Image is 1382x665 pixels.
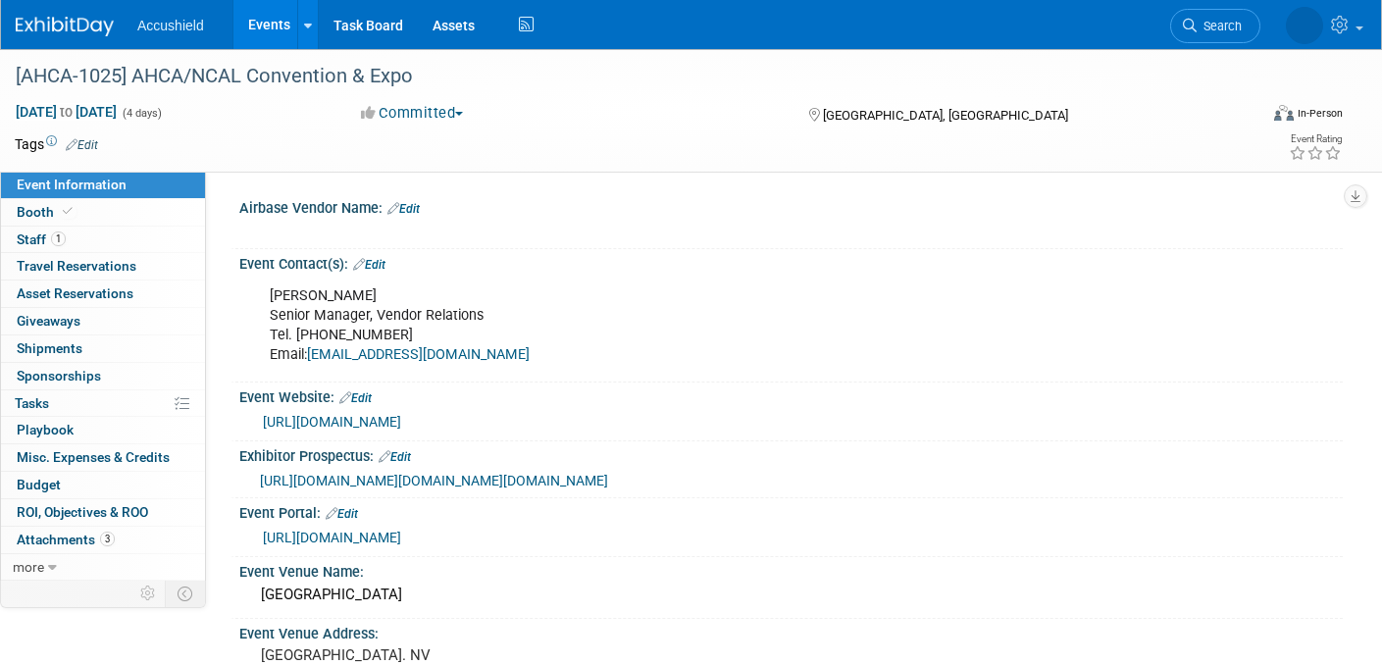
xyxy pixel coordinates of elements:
[1197,19,1242,33] span: Search
[9,59,1230,94] div: [AHCA-1025] AHCA/NCAL Convention & Expo
[17,258,136,274] span: Travel Reservations
[260,473,608,488] a: [URL][DOMAIN_NAME][DOMAIN_NAME][DOMAIN_NAME]
[239,249,1343,275] div: Event Contact(s):
[15,134,98,154] td: Tags
[17,449,170,465] span: Misc. Expenses & Credits
[1,227,205,253] a: Staff1
[239,383,1343,408] div: Event Website:
[239,498,1343,524] div: Event Portal:
[263,414,401,430] a: [URL][DOMAIN_NAME]
[353,258,385,272] a: Edit
[1274,105,1294,121] img: Format-Inperson.png
[137,18,204,33] span: Accushield
[1,499,205,526] a: ROI, Objectives & ROO
[823,108,1068,123] span: [GEOGRAPHIC_DATA], [GEOGRAPHIC_DATA]
[239,619,1343,643] div: Event Venue Address:
[17,532,115,547] span: Attachments
[17,231,66,247] span: Staff
[1146,102,1343,131] div: Event Format
[121,107,162,120] span: (4 days)
[1,253,205,280] a: Travel Reservations
[1,172,205,198] a: Event Information
[339,391,372,405] a: Edit
[166,581,206,606] td: Toggle Event Tabs
[13,559,44,575] span: more
[256,277,1129,375] div: [PERSON_NAME] Senior Manager, Vendor Relations Tel. [PHONE_NUMBER] Email:
[51,231,66,246] span: 1
[17,313,80,329] span: Giveaways
[17,477,61,492] span: Budget
[17,422,74,437] span: Playbook
[17,368,101,384] span: Sponsorships
[1,199,205,226] a: Booth
[239,193,1343,219] div: Airbase Vendor Name:
[1,554,205,581] a: more
[1,417,205,443] a: Playbook
[1297,106,1343,121] div: In-Person
[239,557,1343,582] div: Event Venue Name:
[1,390,205,417] a: Tasks
[1,527,205,553] a: Attachments3
[1,281,205,307] a: Asset Reservations
[254,580,1328,610] div: [GEOGRAPHIC_DATA]
[326,507,358,521] a: Edit
[17,504,148,520] span: ROI, Objectives & ROO
[16,17,114,36] img: ExhibitDay
[1289,134,1342,144] div: Event Rating
[66,138,98,152] a: Edit
[1286,7,1323,44] img: Peggy White
[1,363,205,389] a: Sponsorships
[15,103,118,121] span: [DATE] [DATE]
[307,346,530,363] a: [EMAIL_ADDRESS][DOMAIN_NAME]
[100,532,115,546] span: 3
[387,202,420,216] a: Edit
[17,177,127,192] span: Event Information
[261,646,678,664] pre: [GEOGRAPHIC_DATA]. NV
[379,450,411,464] a: Edit
[263,530,401,545] a: [URL][DOMAIN_NAME]
[354,103,471,124] button: Committed
[1,335,205,362] a: Shipments
[239,441,1343,467] div: Exhibitor Prospectus:
[15,395,49,411] span: Tasks
[1,472,205,498] a: Budget
[1,444,205,471] a: Misc. Expenses & Credits
[57,104,76,120] span: to
[17,285,133,301] span: Asset Reservations
[131,581,166,606] td: Personalize Event Tab Strip
[1,308,205,334] a: Giveaways
[17,204,77,220] span: Booth
[63,206,73,217] i: Booth reservation complete
[17,340,82,356] span: Shipments
[1170,9,1260,43] a: Search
